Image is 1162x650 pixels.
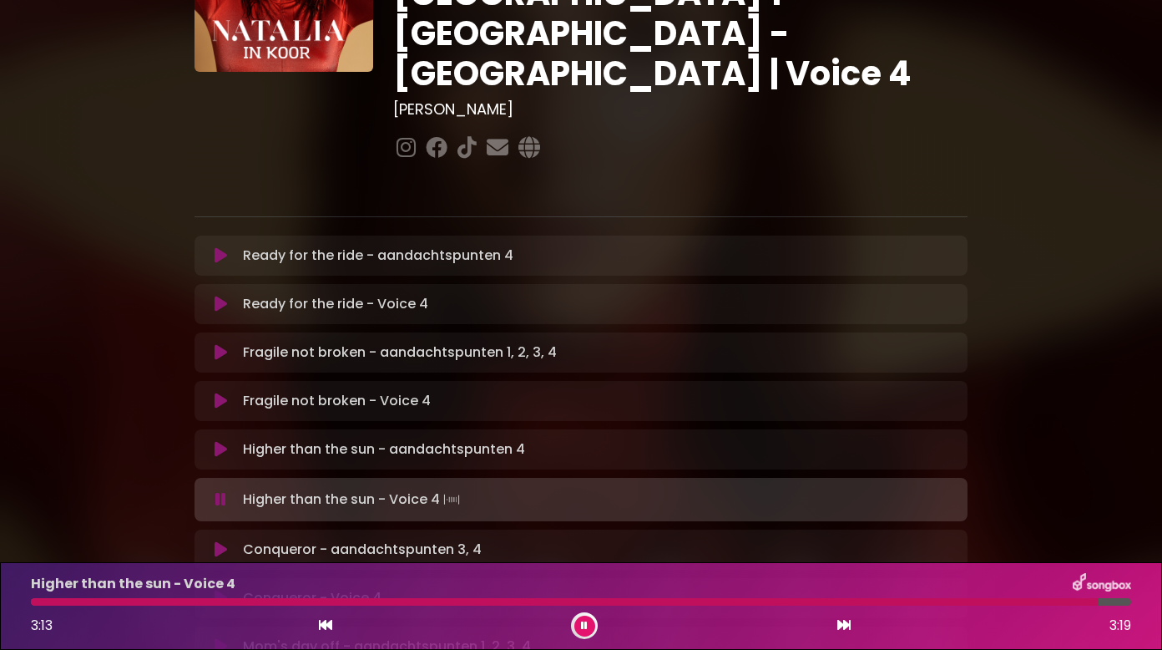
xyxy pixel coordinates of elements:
p: Ready for the ride - Voice 4 [243,294,428,314]
p: Conqueror - aandachtspunten 3, 4 [243,540,482,560]
img: songbox-logo-white.png [1073,573,1131,595]
p: Higher than the sun - Voice 4 [31,574,235,594]
p: Fragile not broken - Voice 4 [243,391,431,411]
p: Higher than the sun - Voice 4 [243,488,463,511]
p: Ready for the ride - aandachtspunten 4 [243,246,513,266]
h3: [PERSON_NAME] [393,100,968,119]
p: Higher than the sun - aandachtspunten 4 [243,439,525,460]
span: 3:13 [31,616,53,635]
span: 3:19 [1109,616,1131,636]
p: Fragile not broken - aandachtspunten 1, 2, 3, 4 [243,343,557,363]
img: waveform4.gif [440,488,463,511]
